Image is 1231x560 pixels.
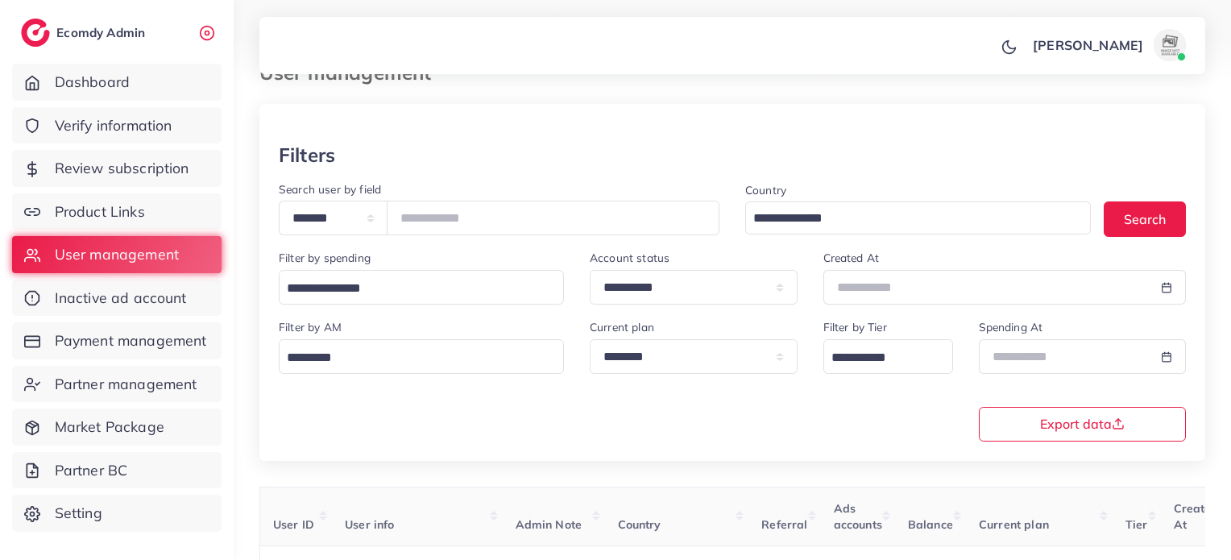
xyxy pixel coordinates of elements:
div: Search for option [745,201,1091,234]
label: Account status [590,250,669,266]
a: Setting [12,495,222,532]
label: Created At [823,250,880,266]
a: Dashboard [12,64,222,101]
div: Search for option [279,339,564,374]
h3: User management [259,61,444,85]
span: Country [618,517,661,532]
input: Search for option [826,346,932,371]
button: Search [1104,201,1186,236]
span: Partner BC [55,460,128,481]
span: Referral [761,517,807,532]
span: User management [55,244,179,265]
a: Review subscription [12,150,222,187]
a: Partner BC [12,452,222,489]
span: User ID [273,517,314,532]
h3: Filters [279,143,335,167]
a: Inactive ad account [12,280,222,317]
div: Search for option [279,270,564,305]
a: Market Package [12,409,222,446]
span: Dashboard [55,72,130,93]
span: Ads accounts [834,501,882,532]
a: Payment management [12,322,222,359]
a: User management [12,236,222,273]
label: Search user by field [279,181,381,197]
span: Tier [1125,517,1148,532]
span: Create At [1174,501,1212,532]
img: logo [21,19,50,47]
input: Search for option [281,276,543,301]
img: avatar [1154,29,1186,61]
span: Inactive ad account [55,288,187,309]
label: Country [745,182,786,198]
span: Payment management [55,330,207,351]
a: Partner management [12,366,222,403]
label: Filter by Tier [823,319,887,335]
span: Product Links [55,201,145,222]
p: [PERSON_NAME] [1033,35,1143,55]
span: Market Package [55,417,164,438]
span: User info [345,517,394,532]
span: Review subscription [55,158,189,179]
h2: Ecomdy Admin [56,25,149,40]
label: Filter by spending [279,250,371,266]
span: Admin Note [516,517,582,532]
a: Verify information [12,107,222,144]
span: Partner management [55,374,197,395]
label: Spending At [979,319,1043,335]
span: Current plan [979,517,1049,532]
label: Current plan [590,319,654,335]
span: Balance [908,517,953,532]
input: Search for option [281,346,543,371]
a: logoEcomdy Admin [21,19,149,47]
input: Search for option [748,206,1070,231]
span: Setting [55,503,102,524]
div: Search for option [823,339,953,374]
a: [PERSON_NAME]avatar [1024,29,1192,61]
a: Product Links [12,193,222,230]
button: Export data [979,407,1187,442]
label: Filter by AM [279,319,342,335]
span: Export data [1040,417,1125,430]
span: Verify information [55,115,172,136]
